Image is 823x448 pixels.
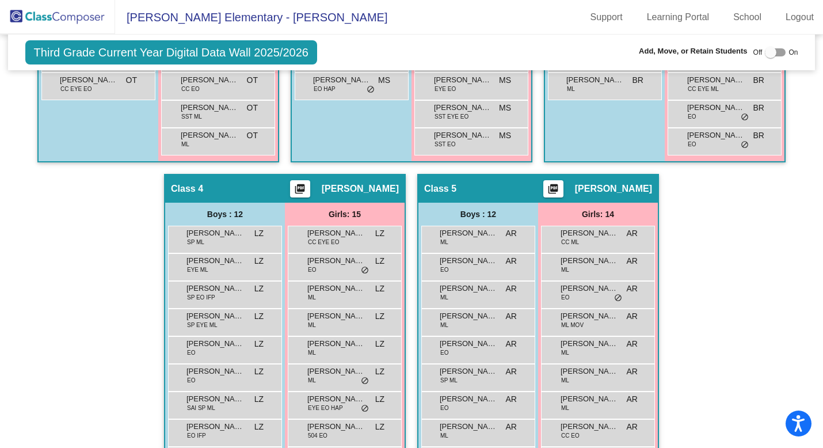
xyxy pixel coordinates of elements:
span: [PERSON_NAME] [561,310,618,322]
span: do_not_disturb_alt [361,266,369,275]
span: [PERSON_NAME] [186,366,244,377]
span: OT [247,130,258,142]
span: AR [627,227,638,240]
span: [PERSON_NAME] [687,102,745,113]
span: [PERSON_NAME] [561,421,618,432]
span: [PERSON_NAME] [561,283,618,294]
span: SP EO IFP [187,293,215,302]
span: EO [187,348,195,357]
span: ML [308,321,316,329]
span: Third Grade Current Year Digital Data Wall 2025/2026 [25,40,317,64]
span: AR [627,421,638,433]
span: [PERSON_NAME] [186,255,244,267]
span: Off [753,47,763,58]
a: Logout [776,8,823,26]
span: CC EO [181,85,200,93]
span: ML [308,348,316,357]
span: CC EYE ML [688,85,719,93]
span: EO [187,376,195,385]
span: EO [440,265,448,274]
span: EO [688,140,696,149]
span: [PERSON_NAME] [561,366,618,377]
span: EYE EO [435,85,456,93]
span: OT [126,74,137,86]
a: School [724,8,771,26]
span: [PERSON_NAME] [687,130,745,141]
span: AR [506,393,517,405]
div: Boys : 12 [418,203,538,226]
span: EO [561,293,569,302]
span: SAI SP ML [187,404,215,412]
span: AR [506,310,517,322]
span: [PERSON_NAME] [434,130,491,141]
span: LZ [375,393,384,405]
span: EO [688,112,696,121]
span: AR [506,227,517,240]
span: [PERSON_NAME] [440,393,497,405]
span: [PERSON_NAME] [186,393,244,405]
span: CC EYE EO [60,85,92,93]
span: BR [753,74,764,86]
span: LZ [375,310,384,322]
span: Class 5 [424,183,456,195]
span: SST EYE EO [435,112,468,121]
span: [PERSON_NAME] [440,310,497,322]
span: AR [627,310,638,322]
span: ML MOV [561,321,584,329]
span: [PERSON_NAME] [307,421,365,432]
span: EYE EO HAP [308,404,343,412]
span: [PERSON_NAME] [186,421,244,432]
span: ML [308,293,316,302]
span: LZ [254,227,264,240]
span: ML [440,321,448,329]
span: [PERSON_NAME] [440,283,497,294]
span: [PERSON_NAME] [181,74,238,86]
span: [PERSON_NAME] Elementary - [PERSON_NAME] [115,8,387,26]
span: CC ML [561,238,579,246]
span: LZ [254,366,264,378]
span: do_not_disturb_alt [741,113,749,122]
a: Learning Portal [638,8,719,26]
span: [PERSON_NAME] [307,255,365,267]
span: EO [308,265,316,274]
span: EO [440,348,448,357]
span: [PERSON_NAME] [307,338,365,350]
span: [PERSON_NAME] [440,227,497,239]
span: CC EO [561,431,580,440]
span: [PERSON_NAME] [440,338,497,350]
span: do_not_disturb_alt [614,294,622,303]
span: LZ [254,310,264,322]
button: Print Students Details [290,180,310,198]
span: ML [440,293,448,302]
span: LZ [254,338,264,350]
span: ML [181,140,189,149]
span: SST ML [181,112,202,121]
span: do_not_disturb_alt [361,404,369,413]
span: EO [440,404,448,412]
span: [PERSON_NAME] [434,74,491,86]
span: [PERSON_NAME] [440,366,497,377]
span: EO IFP [187,431,206,440]
span: OT [247,74,258,86]
span: AR [627,338,638,350]
span: [PERSON_NAME] [322,183,399,195]
span: [PERSON_NAME] Korean-[PERSON_NAME] [313,74,371,86]
span: SST EO [435,140,456,149]
span: BR [753,102,764,114]
span: BR [753,130,764,142]
span: ML [440,238,448,246]
span: MS [378,74,390,86]
span: [PERSON_NAME] [575,183,652,195]
span: 504 EO [308,431,327,440]
span: [PERSON_NAME] Ixcaquic [687,74,745,86]
span: ML [561,265,569,274]
span: AR [506,255,517,267]
span: MS [499,130,511,142]
span: LZ [254,421,264,433]
div: Girls: 14 [538,203,658,226]
div: Girls: 15 [285,203,405,226]
span: [PERSON_NAME] [186,227,244,239]
span: [PERSON_NAME] [440,255,497,267]
span: [PERSON_NAME]-Sales [307,283,365,294]
span: LZ [375,227,384,240]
